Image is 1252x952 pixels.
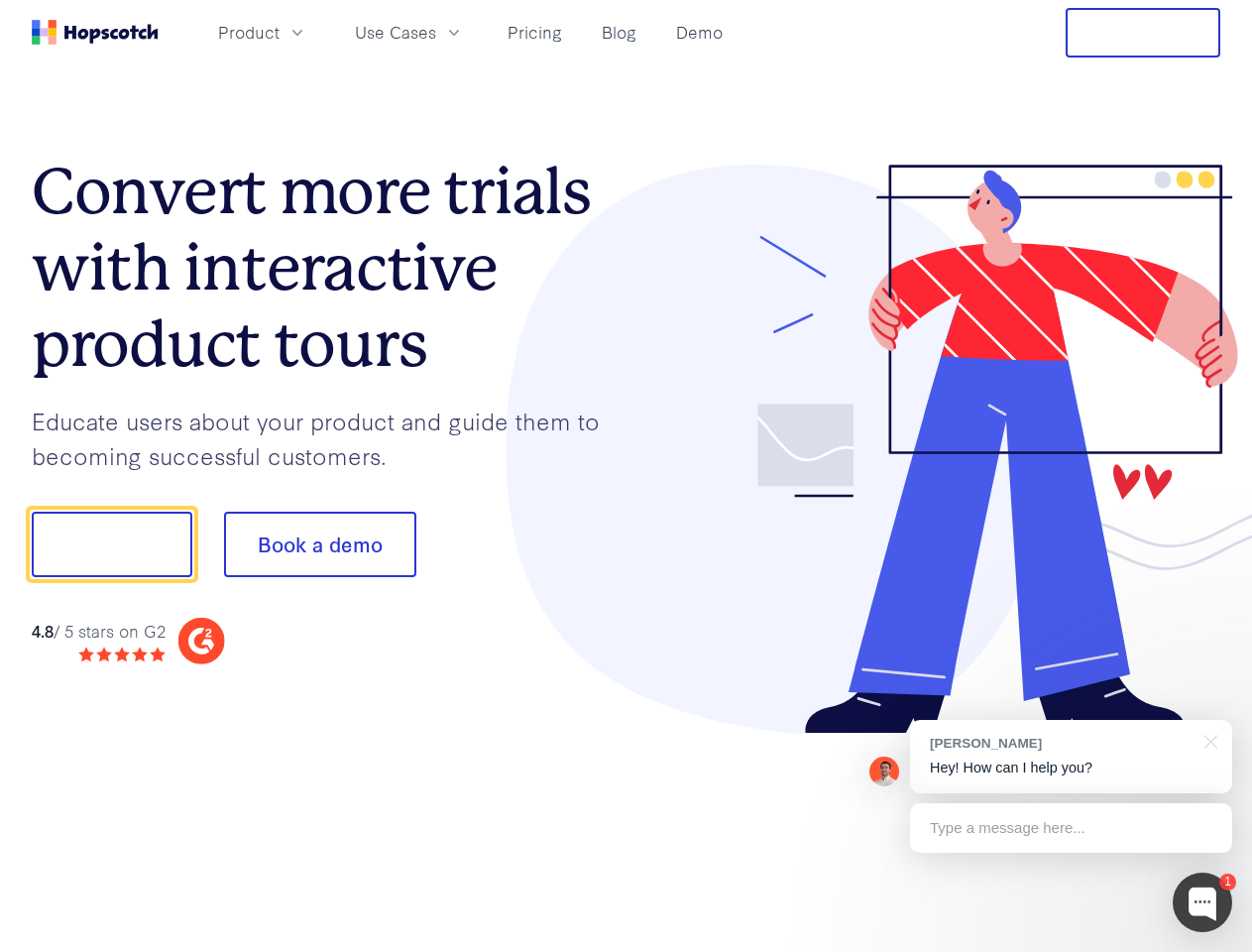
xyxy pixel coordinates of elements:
a: Demo [668,16,731,49]
a: Home [32,20,159,45]
div: / 5 stars on G2 [32,619,166,644]
strong: 4.8 [32,619,54,642]
div: [PERSON_NAME] [930,734,1193,753]
button: Product [206,16,319,49]
span: Use Cases [355,20,436,45]
div: Type a message here... [910,803,1232,853]
button: Free Trial [1066,8,1220,58]
a: Blog [594,16,644,49]
button: Show me! [32,512,192,577]
button: Use Cases [343,16,476,49]
img: Mark Spera [869,757,899,786]
h1: Convert more trials with interactive product tours [32,154,626,382]
a: Pricing [500,16,570,49]
p: Educate users about your product and guide them to becoming successful customers. [32,404,626,472]
button: Book a demo [224,512,416,577]
p: Hey! How can I help you? [930,758,1212,778]
div: 1 [1219,874,1236,891]
span: Product [218,20,280,45]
